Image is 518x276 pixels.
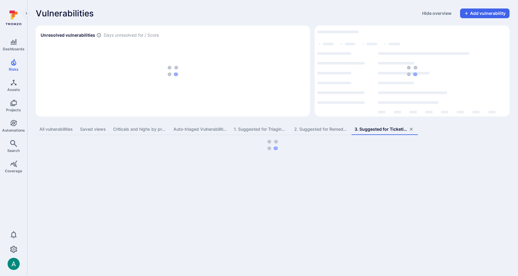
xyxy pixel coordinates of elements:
[96,32,101,39] span: Number of vulnerabilities in status ‘Open’ ‘Triaged’ and ‘In process’ divided by score and scanne...
[36,8,94,18] span: Vulnerabilities
[7,148,20,153] span: Search
[8,258,20,270] img: ACg8ocLSa5mPYBaXNx3eFu_EmspyJX0laNWN7cXOFirfQ7srZveEpg=s96-c
[39,126,73,132] div: All vulnerabilities
[234,126,287,132] div: 1. Suggested for Triaging (open source)
[355,126,408,132] div: 3. Suggested for Ticketing by AI (open source)
[419,8,455,18] button: Hide overview
[317,28,507,114] div: loading spinner
[41,32,95,38] h2: Unresolved vulnerabilities
[315,25,510,116] div: Top integrations by vulnerabilities
[7,87,20,92] span: Assets
[113,126,166,132] div: Criticals and highs by project
[8,258,20,270] div: Arjan Dehar
[294,126,347,132] div: 2. Suggested for Remediation by AI (open source)
[104,32,159,39] span: Days unresolved for / Score
[36,140,510,150] div: loading spinner
[2,128,25,133] span: Automations
[80,126,106,132] div: Saved views
[173,126,227,132] div: Auto-triaged Vulnerabilities
[460,8,510,18] button: Add vulnerability
[36,124,510,135] div: assets tabs
[5,169,22,173] span: Coverage
[3,47,25,51] span: Dashboards
[267,140,278,150] img: Loading...
[23,10,30,17] button: Expand navigation menu
[24,11,29,16] i: Expand navigation menu
[6,108,21,112] span: Projects
[9,67,18,72] span: Risks
[407,66,417,76] img: Loading...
